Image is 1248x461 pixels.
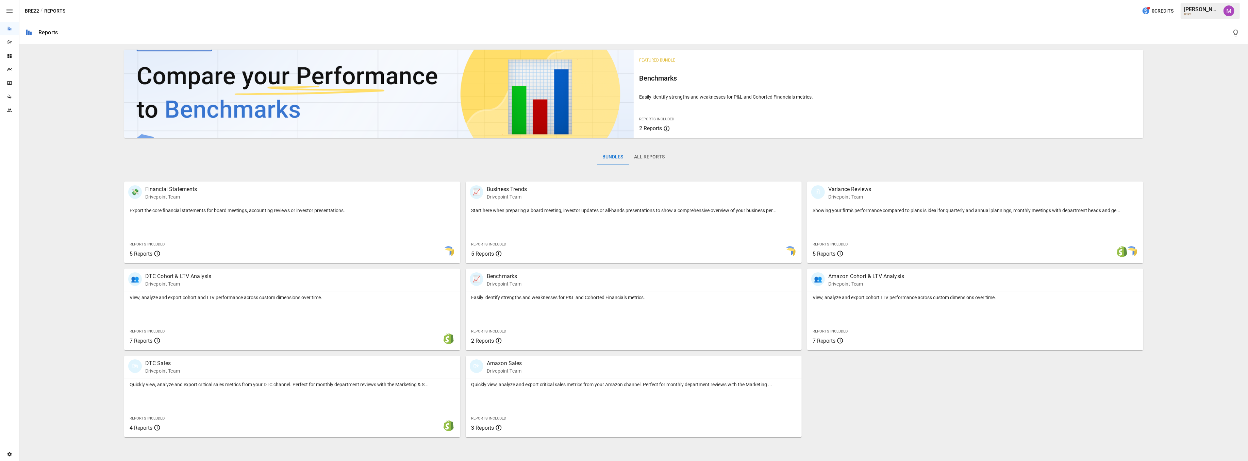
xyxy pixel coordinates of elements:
[128,185,142,199] div: 💸
[145,280,212,287] p: Drivepoint Team
[471,242,506,246] span: Reports Included
[471,294,796,301] p: Easily identify strengths and weaknesses for P&L and Cohorted Financials metrics.
[811,272,825,286] div: 👥
[1139,5,1176,17] button: 0Credits
[639,93,1138,100] p: Easily identify strengths and weaknesses for P&L and Cohorted Financials metrics.
[443,333,454,344] img: shopify
[40,7,43,15] div: /
[130,329,165,334] span: Reports Included
[145,272,212,280] p: DTC Cohort & LTV Analysis
[487,359,522,368] p: Amazon Sales
[145,359,180,368] p: DTC Sales
[470,185,483,199] div: 📈
[443,246,454,257] img: smart model
[130,381,455,388] p: Quickly view, analyze and export critical sales metrics from your DTC channel. Perfect for monthl...
[487,193,527,200] p: Drivepoint Team
[813,338,835,344] span: 7 Reports
[128,272,142,286] div: 👥
[487,368,522,374] p: Drivepoint Team
[128,359,142,373] div: 🛍
[471,381,796,388] p: Quickly view, analyze and export critical sales metrics from your Amazon channel. Perfect for mon...
[470,272,483,286] div: 📈
[130,425,152,431] span: 4 Reports
[145,368,180,374] p: Drivepoint Team
[25,7,39,15] button: Brez2
[130,251,152,257] span: 5 Reports
[1126,246,1137,257] img: smart model
[38,29,58,36] div: Reports
[639,73,1138,84] h6: Benchmarks
[471,329,506,334] span: Reports Included
[629,149,670,165] button: All Reports
[471,338,494,344] span: 2 Reports
[1184,6,1219,13] div: [PERSON_NAME]
[487,185,527,193] p: Business Trends
[828,185,871,193] p: Variance Reviews
[811,185,825,199] div: 🗓
[145,185,197,193] p: Financial Statements
[828,272,904,280] p: Amazon Cohort & LTV Analysis
[487,272,521,280] p: Benchmarks
[471,416,506,421] span: Reports Included
[1152,7,1174,15] span: 0 Credits
[1184,13,1219,16] div: Brez2
[443,420,454,431] img: shopify
[597,149,629,165] button: Bundles
[828,193,871,200] p: Drivepoint Team
[130,338,152,344] span: 7 Reports
[471,251,494,257] span: 5 Reports
[813,242,848,246] span: Reports Included
[130,207,455,214] p: Export the core financial statements for board meetings, accounting reviews or investor presentat...
[1224,5,1234,16] img: Umer Muhammed
[145,193,197,200] p: Drivepoint Team
[130,416,165,421] span: Reports Included
[639,58,675,63] span: Featured Bundle
[130,242,165,246] span: Reports Included
[1117,246,1128,257] img: shopify
[1219,1,1238,20] button: Umer Muhammed
[813,294,1138,301] p: View, analyze and export cohort LTV performance across custom dimensions over time.
[471,425,494,431] span: 3 Reports
[639,125,662,132] span: 2 Reports
[470,359,483,373] div: 🛍
[130,294,455,301] p: View, analyze and export cohort and LTV performance across custom dimensions over time.
[813,207,1138,214] p: Showing your firm's performance compared to plans is ideal for quarterly and annual plannings, mo...
[813,251,835,257] span: 5 Reports
[828,280,904,287] p: Drivepoint Team
[124,50,634,138] img: video thumbnail
[471,207,796,214] p: Start here when preparing a board meeting, investor updates or all-hands presentations to show a ...
[813,329,848,334] span: Reports Included
[639,117,674,121] span: Reports Included
[785,246,796,257] img: smart model
[487,280,521,287] p: Drivepoint Team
